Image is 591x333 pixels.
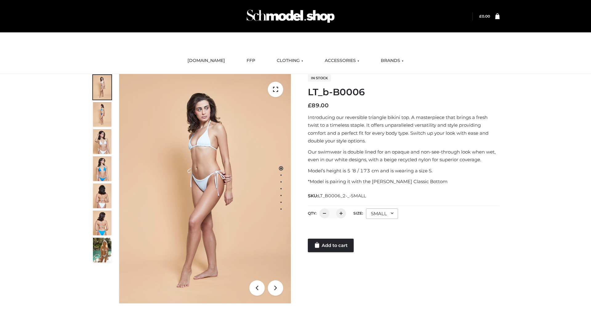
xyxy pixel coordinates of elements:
[308,74,331,82] span: In stock
[479,14,490,18] bdi: 0.00
[308,239,354,252] a: Add to cart
[366,208,398,219] div: SMALL
[318,193,366,199] span: LT_B0006_2-_-SMALL
[93,129,111,154] img: ArielClassicBikiniTop_CloudNine_AzureSky_OW114ECO_3-scaled.jpg
[183,54,230,68] a: [DOMAIN_NAME]
[272,54,308,68] a: CLOTHING
[308,211,316,216] label: QTY:
[93,183,111,208] img: ArielClassicBikiniTop_CloudNine_AzureSky_OW114ECO_7-scaled.jpg
[93,211,111,235] img: ArielClassicBikiniTop_CloudNine_AzureSky_OW114ECO_8-scaled.jpg
[93,238,111,262] img: Arieltop_CloudNine_AzureSky2.jpg
[376,54,408,68] a: BRANDS
[479,14,482,18] span: £
[353,211,363,216] label: Size:
[308,102,329,109] bdi: 89.00
[479,14,490,18] a: £0.00
[320,54,364,68] a: ACCESSORIES
[308,102,312,109] span: £
[308,148,500,164] p: Our swimwear is double lined for an opaque and non-see-through look when wet, even in our white d...
[308,167,500,175] p: Model’s height is 5 ‘8 / 173 cm and is wearing a size S.
[93,156,111,181] img: ArielClassicBikiniTop_CloudNine_AzureSky_OW114ECO_4-scaled.jpg
[93,75,111,100] img: ArielClassicBikiniTop_CloudNine_AzureSky_OW114ECO_1-scaled.jpg
[93,102,111,127] img: ArielClassicBikiniTop_CloudNine_AzureSky_OW114ECO_2-scaled.jpg
[119,74,291,303] img: ArielClassicBikiniTop_CloudNine_AzureSky_OW114ECO_1
[242,54,260,68] a: FFP
[308,113,500,145] p: Introducing our reversible triangle bikini top. A masterpiece that brings a fresh twist to a time...
[308,192,367,199] span: SKU:
[244,4,337,28] img: Schmodel Admin 964
[308,87,500,98] h1: LT_b-B0006
[308,178,500,186] p: *Model is pairing it with the [PERSON_NAME] Classic Bottom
